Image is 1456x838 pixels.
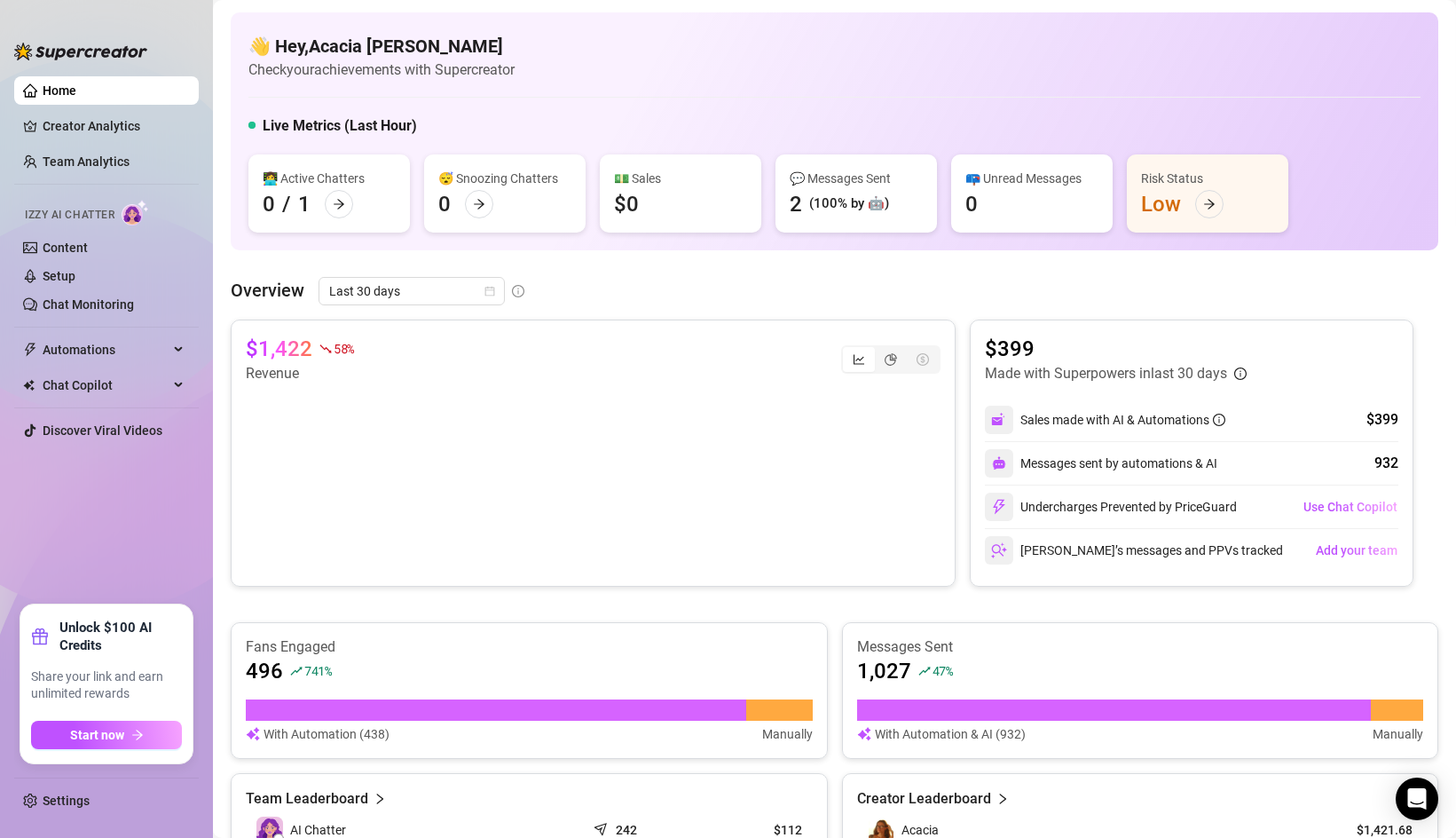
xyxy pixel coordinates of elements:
[246,657,283,685] article: 496
[996,788,1009,810] span: right
[1020,410,1225,430] div: Sales made with AI & Automations
[304,662,332,679] span: 741 %
[473,198,485,210] span: arrow-right
[1234,368,1247,380] span: info-circle
[43,112,185,140] a: Creator Analytics
[1373,724,1423,744] article: Manually
[857,657,911,685] article: 1,027
[594,818,611,836] span: send
[263,190,275,218] div: 0
[43,241,88,255] a: Content
[918,665,931,677] span: rise
[263,169,396,188] div: 👩‍💻 Active Chatters
[1396,778,1438,820] div: Open Intercom Messenger
[246,335,312,363] article: $1,422
[992,456,1006,470] img: svg%3e
[246,724,260,744] img: svg%3e
[965,169,1098,188] div: 📪 Unread Messages
[853,353,865,366] span: line-chart
[1366,409,1398,431] div: $399
[438,169,571,188] div: 😴 Snoozing Chatters
[917,353,929,366] span: dollar-circle
[857,724,871,744] img: svg%3e
[1213,414,1225,426] span: info-circle
[31,721,182,749] button: Start nowarrow-right
[875,724,1026,744] article: With Automation & AI (932)
[248,34,515,59] h4: 👋 Hey, Acacia [PERSON_NAME]
[25,207,114,224] span: Izzy AI Chatter
[1315,536,1398,565] button: Add your team
[43,336,169,364] span: Automations
[1303,493,1398,521] button: Use Chat Copilot
[43,371,169,399] span: Chat Copilot
[901,823,939,837] span: Acacia
[43,297,134,312] a: Chat Monitoring
[131,729,144,741] span: arrow-right
[70,728,124,742] span: Start now
[263,115,417,137] h5: Live Metrics (Last Hour)
[841,345,940,374] div: segmented control
[985,363,1227,384] article: Made with Superpowers in last 30 days
[31,628,49,645] span: gift
[59,619,182,654] strong: Unlock $100 AI Credits
[43,269,75,283] a: Setup
[991,412,1007,428] img: svg%3e
[319,343,332,355] span: fall
[809,194,889,215] div: (100% by 🤖)
[790,190,802,218] div: 2
[290,665,303,677] span: rise
[43,794,90,808] a: Settings
[985,335,1247,363] article: $399
[985,536,1283,565] div: [PERSON_NAME]’s messages and PPVs tracked
[985,449,1217,478] div: Messages sent by automations & AI
[334,340,354,357] span: 58 %
[14,43,147,60] img: logo-BBDzfeDw.svg
[246,637,813,657] article: Fans Engaged
[1316,543,1397,557] span: Add your team
[512,285,524,297] span: info-circle
[43,423,162,438] a: Discover Viral Videos
[991,542,1007,558] img: svg%3e
[43,83,76,98] a: Home
[23,343,37,357] span: thunderbolt
[246,788,368,810] article: Team Leaderboard
[484,286,495,296] span: calendar
[790,169,923,188] div: 💬 Messages Sent
[965,190,978,218] div: 0
[333,198,345,210] span: arrow-right
[762,724,813,744] article: Manually
[248,59,515,81] article: Check your achievements with Supercreator
[1303,500,1397,514] span: Use Chat Copilot
[43,154,130,169] a: Team Analytics
[933,662,953,679] span: 47 %
[231,277,304,304] article: Overview
[298,190,311,218] div: 1
[885,353,897,366] span: pie-chart
[991,499,1007,515] img: svg%3e
[614,190,639,218] div: $0
[374,788,386,810] span: right
[246,363,354,384] article: Revenue
[1141,169,1274,188] div: Risk Status
[23,379,35,391] img: Chat Copilot
[857,637,1424,657] article: Messages Sent
[1374,453,1398,474] div: 932
[857,788,991,810] article: Creator Leaderboard
[985,493,1237,521] div: Undercharges Prevented by PriceGuard
[122,200,149,225] img: AI Chatter
[31,668,182,703] span: Share your link and earn unlimited rewards
[329,278,494,304] span: Last 30 days
[1203,198,1216,210] span: arrow-right
[614,169,747,188] div: 💵 Sales
[264,724,390,744] article: With Automation (438)
[438,190,451,218] div: 0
